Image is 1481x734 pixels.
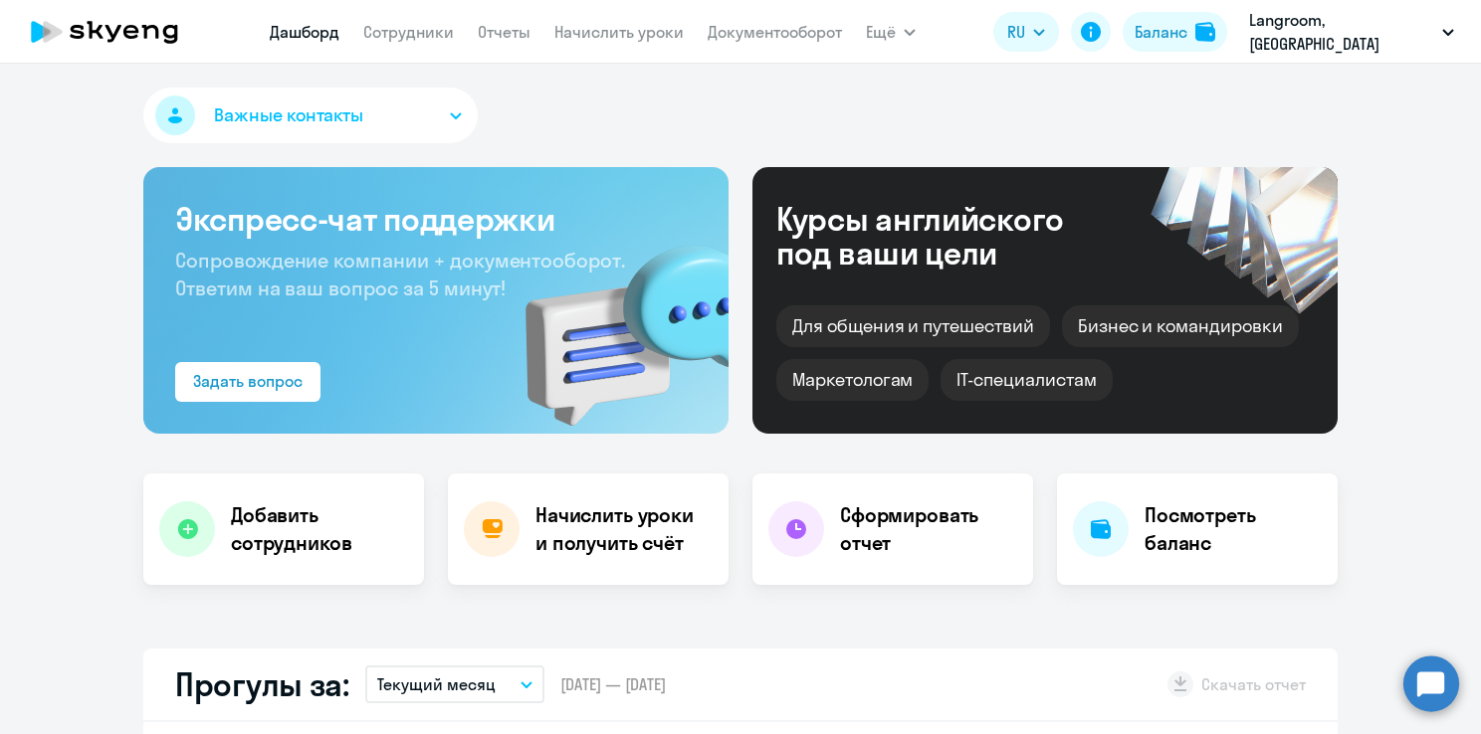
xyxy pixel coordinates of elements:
[776,202,1117,270] div: Курсы английского под ваши цели
[560,673,666,695] span: [DATE] — [DATE]
[941,359,1112,401] div: IT-специалистам
[231,501,408,557] h4: Добавить сотрудников
[1062,305,1299,347] div: Бизнес и командировки
[1123,12,1227,52] button: Балансbalance
[175,664,349,704] h2: Прогулы за:
[214,102,363,128] span: Важные контакты
[1195,22,1215,42] img: balance
[478,22,530,42] a: Отчеты
[866,20,896,44] span: Ещё
[175,199,697,239] h3: Экспресс-чат поддержки
[497,210,729,434] img: bg-img
[866,12,916,52] button: Ещё
[554,22,684,42] a: Начислить уроки
[270,22,339,42] a: Дашборд
[363,22,454,42] a: Сотрудники
[535,501,709,557] h4: Начислить уроки и получить счёт
[1007,20,1025,44] span: RU
[143,88,478,143] button: Важные контакты
[1239,8,1464,56] button: Langroom, [GEOGRAPHIC_DATA] "Excellent technologies"
[776,359,929,401] div: Маркетологам
[1145,501,1322,557] h4: Посмотреть баланс
[776,305,1050,347] div: Для общения и путешествий
[1135,20,1187,44] div: Баланс
[365,665,544,703] button: Текущий месяц
[175,248,625,300] span: Сопровождение компании + документооборот. Ответим на ваш вопрос за 5 минут!
[1249,8,1434,56] p: Langroom, [GEOGRAPHIC_DATA] "Excellent technologies"
[193,369,303,393] div: Задать вопрос
[708,22,842,42] a: Документооборот
[175,362,320,402] button: Задать вопрос
[993,12,1059,52] button: RU
[840,501,1017,557] h4: Сформировать отчет
[377,672,496,696] p: Текущий месяц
